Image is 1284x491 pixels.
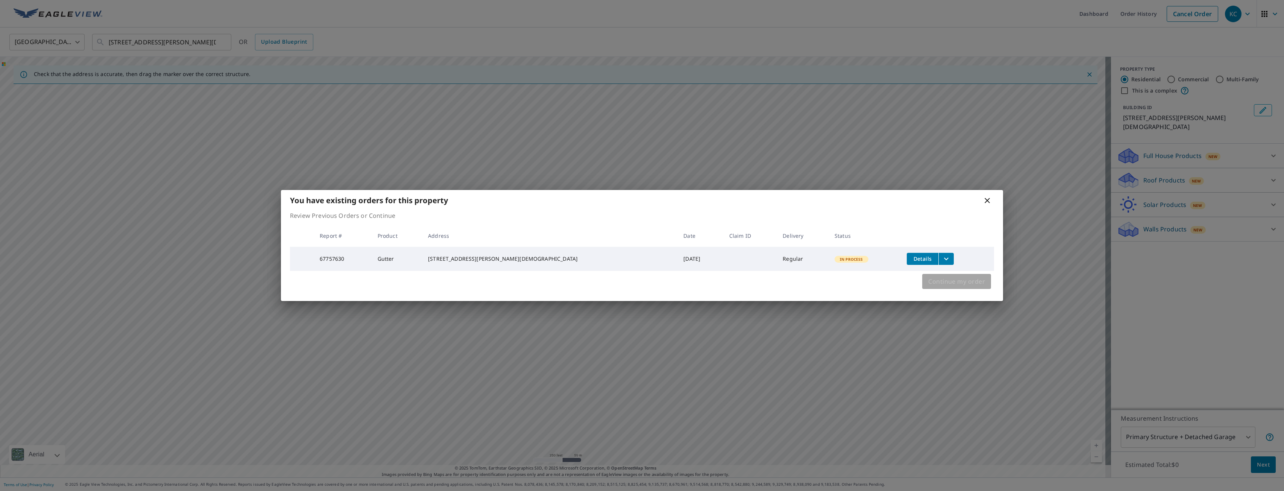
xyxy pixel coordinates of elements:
b: You have existing orders for this property [290,195,448,205]
button: filesDropdownBtn-67757630 [938,253,954,265]
th: Product [372,225,422,247]
th: Delivery [777,225,829,247]
span: Details [911,255,934,262]
p: Review Previous Orders or Continue [290,211,994,220]
div: [STREET_ADDRESS][PERSON_NAME][DEMOGRAPHIC_DATA] [428,255,671,263]
td: 67757630 [314,247,372,271]
th: Date [677,225,723,247]
td: Gutter [372,247,422,271]
th: Report # [314,225,372,247]
span: Continue my order [928,276,985,287]
th: Claim ID [723,225,777,247]
th: Address [422,225,677,247]
td: [DATE] [677,247,723,271]
button: Continue my order [922,274,991,289]
th: Status [829,225,901,247]
td: Regular [777,247,829,271]
button: detailsBtn-67757630 [907,253,938,265]
span: In Process [835,257,868,262]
